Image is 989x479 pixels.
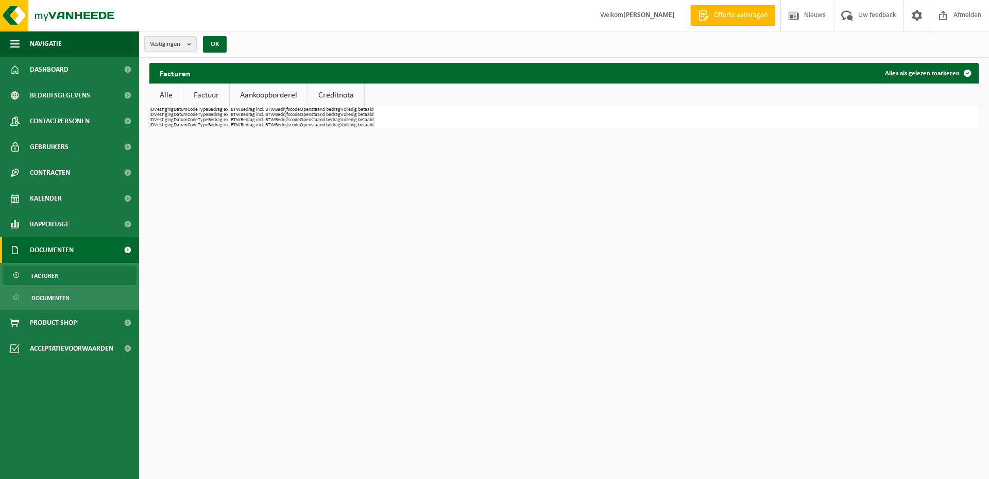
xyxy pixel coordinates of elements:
span: Bedrijfsgegevens [30,82,90,108]
th: Code [187,107,198,112]
th: Vestiging [154,123,174,128]
th: Openstaand bedrag [300,107,340,112]
th: Type [198,123,208,128]
th: ID [149,123,154,128]
span: Facturen [31,266,59,286]
a: Alle [149,84,183,107]
span: Contactpersonen [30,108,90,134]
th: Bedrijfscode [275,107,300,112]
span: Documenten [30,237,74,263]
th: Bedrag incl. BTW [241,107,275,112]
th: Bedrag ex. BTW [208,123,241,128]
th: Bedrijfscode [275,123,300,128]
th: ID [149,118,154,123]
button: OK [203,36,227,53]
th: Volledig betaald [340,112,373,118]
th: Datum [174,112,187,118]
th: Bedrag ex. BTW [208,112,241,118]
span: Documenten [31,288,70,308]
span: Gebruikers [30,134,69,160]
button: Alles als gelezen markeren [877,63,978,84]
th: Openstaand bedrag [300,118,340,123]
th: Vestiging [154,118,174,123]
span: Product Shop [30,310,77,336]
button: Vestigingen [144,36,197,52]
th: Datum [174,123,187,128]
th: Openstaand bedrag [300,123,340,128]
span: Offerte aanvragen [711,10,770,21]
th: Bedrag ex. BTW [208,118,241,123]
th: Vestiging [154,112,174,118]
span: Kalender [30,186,62,211]
a: Factuur [183,84,229,107]
th: Volledig betaald [340,123,373,128]
th: ID [149,107,154,112]
h2: Facturen [149,63,201,83]
th: Code [187,123,198,128]
span: Contracten [30,160,70,186]
th: Type [198,107,208,112]
th: Type [198,112,208,118]
th: Bedrag incl. BTW [241,123,275,128]
th: Bedrag incl. BTW [241,112,275,118]
span: Dashboard [30,57,69,82]
th: Datum [174,107,187,112]
th: Code [187,118,198,123]
th: Volledig betaald [340,118,373,123]
th: ID [149,112,154,118]
span: Vestigingen [150,37,183,52]
th: Bedrag ex. BTW [208,107,241,112]
a: Facturen [3,266,137,285]
th: Bedrijfscode [275,118,300,123]
th: Bedrijfscode [275,112,300,118]
strong: [PERSON_NAME] [623,11,675,19]
span: Acceptatievoorwaarden [30,336,113,361]
span: Navigatie [30,31,62,57]
th: Openstaand bedrag [300,112,340,118]
th: Type [198,118,208,123]
th: Vestiging [154,107,174,112]
a: Creditnota [308,84,364,107]
th: Bedrag incl. BTW [241,118,275,123]
th: Datum [174,118,187,123]
a: Offerte aanvragen [690,5,775,26]
a: Documenten [3,288,137,307]
a: Aankoopborderel [230,84,308,107]
span: Rapportage [30,211,70,237]
th: Volledig betaald [340,107,373,112]
th: Code [187,112,198,118]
